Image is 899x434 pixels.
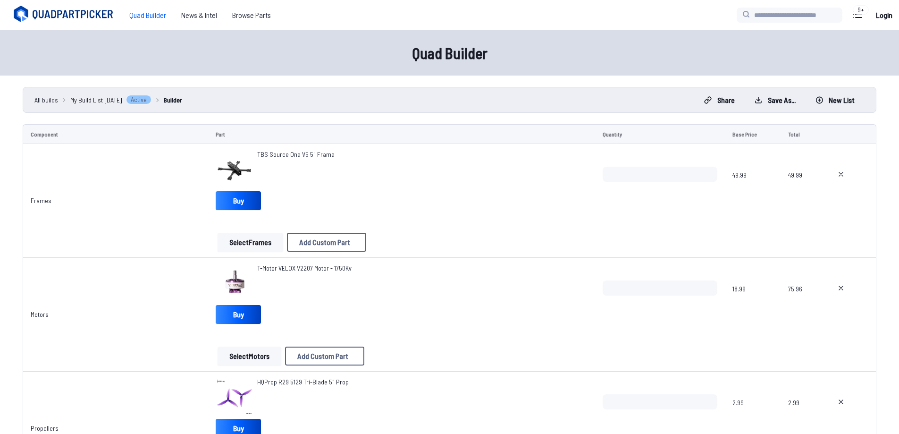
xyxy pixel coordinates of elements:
span: 49.99 [732,167,773,212]
td: Part [208,124,595,144]
span: Active [126,95,151,104]
button: SelectFrames [218,233,283,252]
button: Save as... [747,93,804,108]
img: image [216,264,253,301]
span: Add Custom Part [297,352,348,360]
a: Quad Builder [122,6,174,25]
a: SelectMotors [216,347,283,366]
a: HQProp R29 5129 Tri-Blade 5" Prop [257,377,349,387]
a: Buy [216,305,261,324]
a: Buy [216,191,261,210]
td: Total [781,124,822,144]
a: Frames [31,196,51,204]
a: Motors [31,310,49,318]
span: Add Custom Part [299,238,350,246]
h1: Quad Builder [148,42,752,64]
span: TBS Source One V5 5" Frame [257,150,335,158]
button: Add Custom Part [285,347,364,366]
span: 49.99 [788,167,815,212]
a: News & Intel [174,6,225,25]
a: My Build List [DATE]Active [70,95,151,105]
td: Component [23,124,208,144]
a: All builds [34,95,58,105]
div: 9+ [853,5,869,15]
button: Share [696,93,743,108]
a: SelectFrames [216,233,285,252]
a: TBS Source One V5 5" Frame [257,150,335,159]
a: Builder [164,95,182,105]
button: SelectMotors [218,347,281,366]
span: 75.96 [788,281,815,326]
a: Login [873,6,895,25]
img: image [216,377,253,415]
td: Quantity [595,124,725,144]
a: Propellers [31,424,59,432]
span: T-Motor VELOX V2207 Motor - 1750Kv [257,264,352,272]
span: 18.99 [732,281,773,326]
span: HQProp R29 5129 Tri-Blade 5" Prop [257,378,349,386]
img: image [216,150,253,187]
td: Base Price [725,124,780,144]
button: Add Custom Part [287,233,366,252]
button: New List [807,93,863,108]
span: My Build List [DATE] [70,95,122,105]
a: Browse Parts [225,6,278,25]
a: T-Motor VELOX V2207 Motor - 1750Kv [257,264,352,273]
